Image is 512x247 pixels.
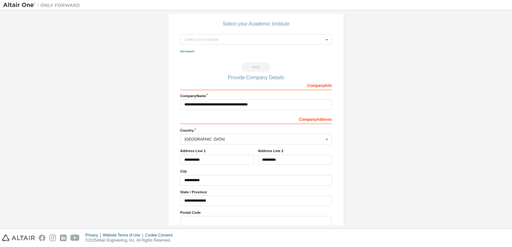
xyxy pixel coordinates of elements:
[180,93,332,98] label: Company Name
[180,80,332,90] div: Company Info
[180,76,332,80] div: Provide Company Details
[185,137,324,141] div: [GEOGRAPHIC_DATA]
[85,238,176,243] p: © 2025 Altair Engineering, Inc. All Rights Reserved.
[103,233,145,238] div: Website Terms of Use
[223,22,290,26] div: Select your Academic Institute
[145,233,176,238] div: Cookie Consent
[258,148,332,153] label: Address Line 2
[180,148,254,153] label: Address Line 1
[3,2,83,8] img: Altair One
[180,169,332,174] label: City
[60,235,67,241] img: linkedin.svg
[180,128,332,133] label: Country
[180,114,332,124] div: Company Address
[2,235,35,241] img: altair_logo.svg
[180,189,332,195] label: State / Province
[49,235,56,241] img: instagram.svg
[70,235,80,241] img: youtube.svg
[39,235,45,241] img: facebook.svg
[180,50,195,53] a: Not listed?
[180,210,332,215] label: Postal Code
[85,233,103,238] div: Privacy
[185,38,324,42] div: Select your Institute
[180,62,332,72] div: You need to select your Academic Institute to continue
